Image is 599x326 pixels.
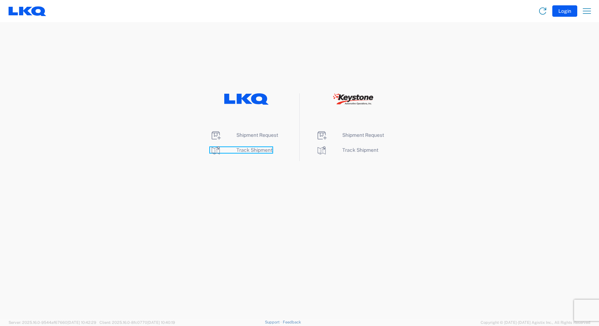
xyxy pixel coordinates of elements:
a: Shipment Request [316,132,384,138]
button: Login [552,5,577,17]
a: Track Shipment [210,147,272,153]
span: [DATE] 10:42:29 [67,320,96,325]
a: Support [265,320,283,324]
span: Server: 2025.16.0-9544af67660 [9,320,96,325]
span: Track Shipment [236,147,272,153]
span: Copyright © [DATE]-[DATE] Agistix Inc., All Rights Reserved [481,319,590,326]
span: Shipment Request [236,132,278,138]
span: Client: 2025.16.0-8fc0770 [99,320,175,325]
a: Track Shipment [316,147,378,153]
a: Feedback [283,320,301,324]
span: [DATE] 10:40:19 [147,320,175,325]
span: Shipment Request [342,132,384,138]
a: Shipment Request [210,132,278,138]
span: Track Shipment [342,147,378,153]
